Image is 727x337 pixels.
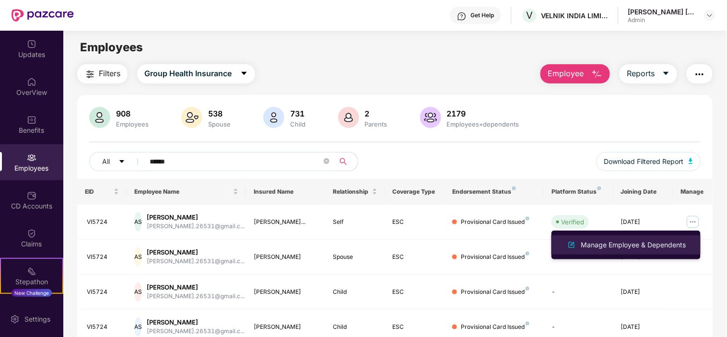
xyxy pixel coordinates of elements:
div: [PERSON_NAME]... [254,218,318,227]
img: svg+xml;base64,PHN2ZyBpZD0iVXBkYXRlZCIgeG1sbnM9Imh0dHA6Ly93d3cudzMub3JnLzIwMDAvc3ZnIiB3aWR0aD0iMj... [27,39,36,49]
div: ESC [393,323,437,332]
div: Platform Status [551,188,606,196]
span: Filters [99,68,120,80]
span: All [102,156,110,167]
img: svg+xml;base64,PHN2ZyB4bWxucz0iaHR0cDovL3d3dy53My5vcmcvMjAwMC9zdmciIHdpZHRoPSI4IiBoZWlnaHQ9IjgiIH... [526,287,529,291]
span: caret-down [240,70,248,78]
img: manageButton [685,214,701,230]
span: Reports [627,68,655,80]
div: AS [134,247,142,267]
th: Relationship [326,179,385,205]
div: 731 [288,109,307,118]
button: Group Health Insurancecaret-down [137,64,255,83]
img: svg+xml;base64,PHN2ZyBpZD0iU2V0dGluZy0yMHgyMCIgeG1sbnM9Imh0dHA6Ly93d3cudzMub3JnLzIwMDAvc3ZnIiB3aW... [10,314,20,324]
img: svg+xml;base64,PHN2ZyBpZD0iRHJvcGRvd24tMzJ4MzIiIHhtbG5zPSJodHRwOi8vd3d3LnczLm9yZy8yMDAwL3N2ZyIgd2... [706,12,714,19]
img: svg+xml;base64,PHN2ZyBpZD0iQ0RfQWNjb3VudHMiIGRhdGEtbmFtZT0iQ0QgQWNjb3VudHMiIHhtbG5zPSJodHRwOi8vd3... [27,191,36,200]
div: Parents [363,120,389,128]
div: 908 [114,109,151,118]
img: svg+xml;base64,PHN2ZyB4bWxucz0iaHR0cDovL3d3dy53My5vcmcvMjAwMC9zdmciIHdpZHRoPSI4IiBoZWlnaHQ9IjgiIH... [526,217,529,221]
button: Employee [540,64,610,83]
div: ESC [393,218,437,227]
div: [PERSON_NAME] [147,248,245,257]
div: Child [333,323,377,332]
button: Filters [77,64,128,83]
div: Employees [114,120,151,128]
span: Relationship [333,188,370,196]
div: VI5724 [87,323,119,332]
div: VI5724 [87,218,119,227]
img: svg+xml;base64,PHN2ZyB4bWxucz0iaHR0cDovL3d3dy53My5vcmcvMjAwMC9zdmciIHdpZHRoPSIyNCIgaGVpZ2h0PSIyNC... [694,69,705,80]
div: Admin [628,16,695,24]
img: svg+xml;base64,PHN2ZyB4bWxucz0iaHR0cDovL3d3dy53My5vcmcvMjAwMC9zdmciIHhtbG5zOnhsaW5rPSJodHRwOi8vd3... [89,107,110,128]
img: svg+xml;base64,PHN2ZyBpZD0iSGVscC0zMngzMiIgeG1sbnM9Imh0dHA6Ly93d3cudzMub3JnLzIwMDAvc3ZnIiB3aWR0aD... [457,12,467,21]
div: [PERSON_NAME] [147,213,245,222]
div: ESC [393,288,437,297]
div: [PERSON_NAME] [254,323,318,332]
div: [DATE] [621,218,665,227]
th: Manage [673,179,713,205]
div: [PERSON_NAME] [254,253,318,262]
img: svg+xml;base64,PHN2ZyB4bWxucz0iaHR0cDovL3d3dy53My5vcmcvMjAwMC9zdmciIHhtbG5zOnhsaW5rPSJodHRwOi8vd3... [689,158,693,164]
img: New Pazcare Logo [12,9,74,22]
div: Verified [561,217,584,227]
div: Provisional Card Issued [461,253,529,262]
div: Employees+dependents [445,120,521,128]
img: svg+xml;base64,PHN2ZyB4bWxucz0iaHR0cDovL3d3dy53My5vcmcvMjAwMC9zdmciIHdpZHRoPSI4IiBoZWlnaHQ9IjgiIH... [512,186,516,190]
div: Child [288,120,307,128]
div: [DATE] [621,323,665,332]
th: Insured Name [246,179,326,205]
img: svg+xml;base64,PHN2ZyB4bWxucz0iaHR0cDovL3d3dy53My5vcmcvMjAwMC9zdmciIHhtbG5zOnhsaW5rPSJodHRwOi8vd3... [420,107,441,128]
span: caret-down [118,158,125,166]
div: VI5724 [87,253,119,262]
td: - [544,275,613,310]
div: [PERSON_NAME] [147,283,245,292]
img: svg+xml;base64,PHN2ZyB4bWxucz0iaHR0cDovL3d3dy53My5vcmcvMjAwMC9zdmciIHhtbG5zOnhsaW5rPSJodHRwOi8vd3... [263,107,284,128]
img: svg+xml;base64,PHN2ZyB4bWxucz0iaHR0cDovL3d3dy53My5vcmcvMjAwMC9zdmciIHhtbG5zOnhsaW5rPSJodHRwOi8vd3... [338,107,359,128]
div: Child [333,288,377,297]
th: Joining Date [613,179,673,205]
div: Stepathon [1,277,62,287]
img: svg+xml;base64,PHN2ZyB4bWxucz0iaHR0cDovL3d3dy53My5vcmcvMjAwMC9zdmciIHdpZHRoPSI4IiBoZWlnaHQ9IjgiIH... [526,322,529,325]
td: - [544,240,613,275]
div: VI5724 [87,288,119,297]
div: Settings [22,314,53,324]
div: Provisional Card Issued [461,218,529,227]
div: [PERSON_NAME] [PERSON_NAME] [628,7,695,16]
div: AS [134,212,142,232]
div: Manage Employee & Dependents [579,240,688,250]
div: [PERSON_NAME] [254,288,318,297]
img: svg+xml;base64,PHN2ZyB4bWxucz0iaHR0cDovL3d3dy53My5vcmcvMjAwMC9zdmciIHdpZHRoPSIyMSIgaGVpZ2h0PSIyMC... [27,267,36,276]
div: AS [134,317,142,337]
img: svg+xml;base64,PHN2ZyB4bWxucz0iaHR0cDovL3d3dy53My5vcmcvMjAwMC9zdmciIHhtbG5zOnhsaW5rPSJodHRwOi8vd3... [181,107,202,128]
div: [PERSON_NAME].26531@gmail.c... [147,292,245,301]
img: svg+xml;base64,PHN2ZyB4bWxucz0iaHR0cDovL3d3dy53My5vcmcvMjAwMC9zdmciIHhtbG5zOnhsaW5rPSJodHRwOi8vd3... [566,239,577,251]
span: V [527,10,533,21]
div: 2179 [445,109,521,118]
img: svg+xml;base64,PHN2ZyB4bWxucz0iaHR0cDovL3d3dy53My5vcmcvMjAwMC9zdmciIHdpZHRoPSIyNCIgaGVpZ2h0PSIyNC... [84,69,96,80]
button: search [334,152,358,171]
span: EID [85,188,112,196]
button: Allcaret-down [89,152,148,171]
div: New Challenge [12,289,52,297]
div: Endorsement Status [452,188,536,196]
span: Download Filtered Report [604,156,684,167]
img: svg+xml;base64,PHN2ZyB4bWxucz0iaHR0cDovL3d3dy53My5vcmcvMjAwMC9zdmciIHhtbG5zOnhsaW5rPSJodHRwOi8vd3... [591,69,603,80]
div: Self [333,218,377,227]
div: Provisional Card Issued [461,288,529,297]
div: AS [134,282,142,302]
div: Spouse [333,253,377,262]
th: EID [77,179,127,205]
div: 2 [363,109,389,118]
img: svg+xml;base64,PHN2ZyB4bWxucz0iaHR0cDovL3d3dy53My5vcmcvMjAwMC9zdmciIHdpZHRoPSI4IiBoZWlnaHQ9IjgiIH... [598,186,601,190]
div: Provisional Card Issued [461,323,529,332]
div: [PERSON_NAME] [147,318,245,327]
div: [DATE] [621,288,665,297]
th: Employee Name [127,179,246,205]
img: svg+xml;base64,PHN2ZyBpZD0iSG9tZSIgeG1sbnM9Imh0dHA6Ly93d3cudzMub3JnLzIwMDAvc3ZnIiB3aWR0aD0iMjAiIG... [27,77,36,87]
img: svg+xml;base64,PHN2ZyBpZD0iQmVuZWZpdHMiIHhtbG5zPSJodHRwOi8vd3d3LnczLm9yZy8yMDAwL3N2ZyIgd2lkdGg9Ij... [27,115,36,125]
div: Get Help [470,12,494,19]
img: svg+xml;base64,PHN2ZyBpZD0iRW1wbG95ZWVzIiB4bWxucz0iaHR0cDovL3d3dy53My5vcmcvMjAwMC9zdmciIHdpZHRoPS... [27,153,36,163]
span: Employee [548,68,584,80]
div: 538 [206,109,233,118]
button: Download Filtered Report [597,152,701,171]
